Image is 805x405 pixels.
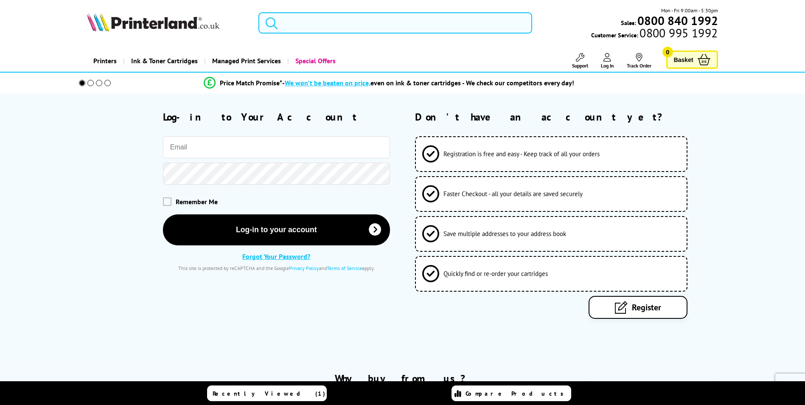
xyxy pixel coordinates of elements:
[452,385,571,401] a: Compare Products
[87,50,123,72] a: Printers
[443,190,583,198] span: Faster Checkout - all your details are saved securely
[572,53,588,69] a: Support
[289,265,319,271] a: Privacy Policy
[601,62,614,69] span: Log In
[87,372,718,385] h2: Why buy from us?
[204,50,287,72] a: Managed Print Services
[661,6,718,14] span: Mon - Fri 9:00am - 5:30pm
[601,53,614,69] a: Log In
[285,79,370,87] span: We won’t be beaten on price,
[163,110,390,124] h2: Log-in to Your Account
[443,150,600,158] span: Registration is free and easy - Keep track of all your orders
[591,29,718,39] span: Customer Service:
[282,79,574,87] div: - even on ink & toner cartridges - We check our competitors every day!
[87,13,219,31] img: Printerland Logo
[163,214,390,245] button: Log-in to your account
[242,252,310,261] a: Forgot Your Password?
[466,390,568,397] span: Compare Products
[220,79,282,87] span: Price Match Promise*
[589,296,687,319] a: Register
[632,302,661,313] span: Register
[176,197,218,206] span: Remember Me
[87,13,248,33] a: Printerland Logo
[131,50,198,72] span: Ink & Toner Cartridges
[636,17,718,25] a: 0800 840 1992
[621,19,636,27] span: Sales:
[627,53,651,69] a: Track Order
[163,265,390,271] div: This site is protected by reCAPTCHA and the Google and apply.
[638,29,718,37] span: 0800 995 1992
[666,51,718,69] a: Basket 0
[674,54,693,65] span: Basket
[163,136,390,158] input: Email
[207,385,327,401] a: Recently Viewed (1)
[287,50,342,72] a: Special Offers
[443,270,548,278] span: Quickly find or re-order your cartridges
[572,62,588,69] span: Support
[213,390,325,397] span: Recently Viewed (1)
[123,50,204,72] a: Ink & Toner Cartridges
[415,110,718,124] h2: Don't have an account yet?
[637,13,718,28] b: 0800 840 1992
[443,230,566,238] span: Save multiple addresses to your address book
[67,76,711,90] li: modal_Promise
[327,265,362,271] a: Terms of Service
[662,47,673,57] span: 0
